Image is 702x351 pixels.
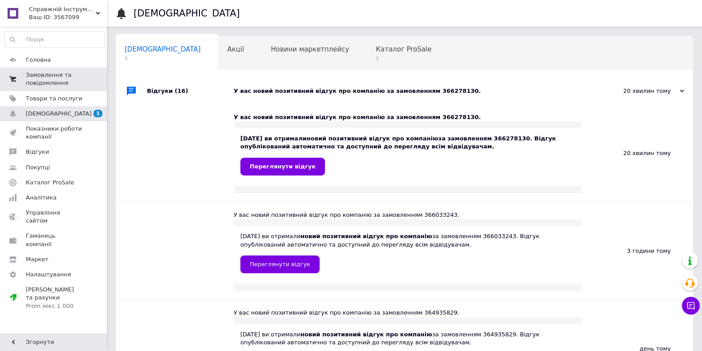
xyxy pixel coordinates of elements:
div: Відгуки [147,78,234,104]
span: Справжній Інструмент [29,5,96,13]
span: Переглянути відгук [250,163,316,170]
a: Переглянути відгук [240,158,325,175]
span: 1 [93,110,102,117]
span: Товари та послуги [26,95,82,103]
span: Гаманець компанії [26,232,82,248]
span: Управління сайтом [26,209,82,225]
span: Покупці [26,164,50,172]
a: Переглянути відгук [240,255,320,273]
span: [DEMOGRAPHIC_DATA] [125,45,201,53]
div: У вас новий позитивний відгук про компанію за замовленням 366278130. [234,113,582,121]
div: У вас новий позитивний відгук про компанію за замовленням 364935829. [234,309,582,317]
span: 1 [125,55,201,62]
div: 20 хвилин тому [582,104,693,202]
div: У вас новий позитивний відгук про компанію за замовленням 366033243. [234,211,582,219]
div: У вас новий позитивний відгук про компанію за замовленням 366278130. [234,87,595,95]
span: Показники роботи компанії [26,125,82,141]
span: Налаштування [26,271,71,279]
span: (16) [175,88,188,94]
span: Маркет [26,255,49,263]
span: 1 [376,55,431,62]
span: [PERSON_NAME] та рахунки [26,286,82,310]
b: новий позитивний відгук про компанію [307,135,438,142]
b: новий позитивний відгук про компанію [300,331,432,338]
span: [DEMOGRAPHIC_DATA] [26,110,92,118]
b: новий позитивний відгук про компанію [300,233,432,239]
span: Головна [26,56,51,64]
div: [DATE] ви отримали за замовленням 366278130. Відгук опублікований автоматично та доступний до пер... [240,135,575,175]
div: Ваш ID: 3567099 [29,13,107,21]
span: Акції [227,45,244,53]
input: Пошук [5,32,105,48]
span: Замовлення та повідомлення [26,71,82,87]
span: Каталог ProSale [376,45,431,53]
span: Відгуки [26,148,49,156]
span: Новини маркетплейсу [271,45,349,53]
span: Каталог ProSale [26,179,74,187]
div: [DATE] ви отримали за замовленням 366033243. Відгук опублікований автоматично та доступний до пер... [240,232,575,273]
span: Переглянути відгук [250,261,310,267]
div: 3 години тому [582,202,693,299]
div: Prom мікс 1 000 [26,302,82,310]
h1: [DEMOGRAPHIC_DATA] [134,8,240,19]
span: Аналітика [26,194,57,202]
button: Чат з покупцем [682,297,700,315]
div: 20 хвилин тому [595,87,684,95]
